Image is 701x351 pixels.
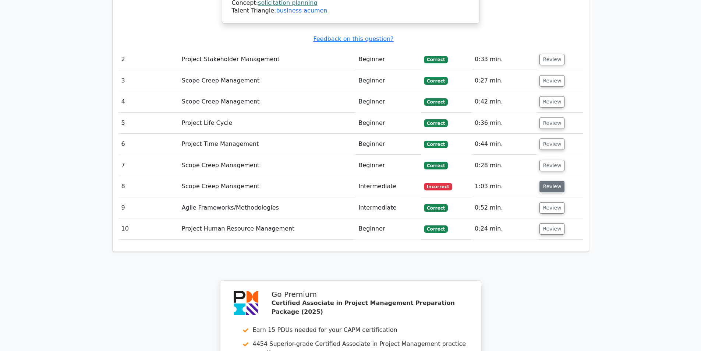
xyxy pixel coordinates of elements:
td: Beginner [355,70,421,91]
td: 1:03 min. [472,176,537,197]
button: Review [539,117,564,129]
td: Beginner [355,49,421,70]
td: Beginner [355,113,421,134]
td: 0:28 min. [472,155,537,176]
span: Correct [424,141,448,148]
td: Intermediate [355,197,421,218]
button: Review [539,202,564,214]
td: 6 [118,134,179,155]
td: 9 [118,197,179,218]
button: Review [539,181,564,192]
td: 10 [118,218,179,239]
td: Beginner [355,91,421,112]
td: 0:24 min. [472,218,537,239]
span: Incorrect [424,183,452,190]
td: 0:36 min. [472,113,537,134]
button: Review [539,96,564,108]
td: Scope Creep Management [179,70,355,91]
button: Review [539,223,564,235]
td: Beginner [355,155,421,176]
td: 0:44 min. [472,134,537,155]
span: Correct [424,162,448,169]
td: Intermediate [355,176,421,197]
td: 7 [118,155,179,176]
td: Project Life Cycle [179,113,355,134]
button: Review [539,54,564,65]
td: Project Human Resource Management [179,218,355,239]
td: Beginner [355,218,421,239]
td: 2 [118,49,179,70]
td: 0:27 min. [472,70,537,91]
td: Project Time Management [179,134,355,155]
span: Correct [424,77,448,84]
td: 3 [118,70,179,91]
button: Review [539,160,564,171]
a: Feedback on this question? [313,35,393,42]
span: Correct [424,204,448,211]
span: Correct [424,225,448,233]
td: 8 [118,176,179,197]
td: 0:52 min. [472,197,537,218]
a: business acumen [276,7,327,14]
span: Correct [424,98,448,106]
button: Review [539,138,564,150]
td: Scope Creep Management [179,176,355,197]
td: Scope Creep Management [179,155,355,176]
span: Correct [424,56,448,63]
td: Agile Frameworks/Methodologies [179,197,355,218]
td: 5 [118,113,179,134]
td: 0:33 min. [472,49,537,70]
td: 0:42 min. [472,91,537,112]
td: Project Stakeholder Management [179,49,355,70]
td: 4 [118,91,179,112]
td: Scope Creep Management [179,91,355,112]
button: Review [539,75,564,87]
span: Correct [424,119,448,127]
td: Beginner [355,134,421,155]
